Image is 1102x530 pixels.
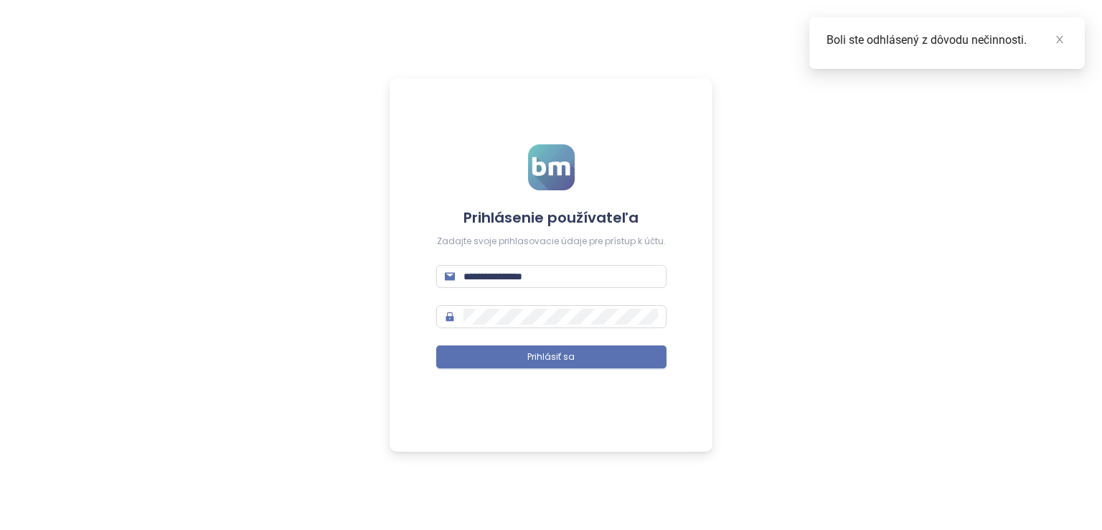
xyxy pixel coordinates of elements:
[436,235,667,248] div: Zadajte svoje prihlasovacie údaje pre prístup k účtu.
[528,144,575,190] img: logo
[1055,34,1065,45] span: close
[436,345,667,368] button: Prihlásiť sa
[445,271,455,282] span: mail
[436,208,667,228] h4: Prihlásenie používateľa
[826,32,1068,49] div: Boli ste odhlásený z dôvodu nečinnosti.
[445,312,455,322] span: lock
[527,350,575,364] span: Prihlásiť sa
